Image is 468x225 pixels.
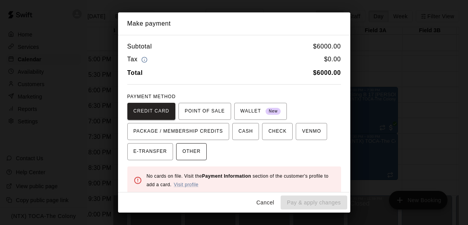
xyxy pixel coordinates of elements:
[232,123,259,140] button: CASH
[302,125,321,138] span: VENMO
[127,54,150,65] h6: Tax
[147,173,329,187] span: No cards on file. Visit the section of the customer's profile to add a card.
[238,125,253,138] span: CASH
[118,12,350,35] h2: Make payment
[234,103,287,120] button: WALLET New
[296,123,327,140] button: VENMO
[134,145,167,158] span: E-TRANSFER
[268,125,286,138] span: CHECK
[185,105,225,118] span: POINT OF SALE
[174,182,199,187] a: Visit profile
[178,103,231,120] button: POINT OF SALE
[202,173,251,179] b: Payment Information
[127,69,143,76] b: Total
[240,105,281,118] span: WALLET
[266,106,281,117] span: New
[313,42,341,52] h6: $ 6000.00
[127,123,230,140] button: PACKAGE / MEMBERSHIP CREDITS
[262,123,293,140] button: CHECK
[176,143,207,160] button: OTHER
[127,42,152,52] h6: Subtotal
[127,143,173,160] button: E-TRANSFER
[313,69,341,76] b: $ 6000.00
[182,145,201,158] span: OTHER
[324,54,341,65] h6: $ 0.00
[253,196,278,210] button: Cancel
[134,105,170,118] span: CREDIT CARD
[134,125,223,138] span: PACKAGE / MEMBERSHIP CREDITS
[127,103,176,120] button: CREDIT CARD
[127,94,176,99] span: PAYMENT METHOD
